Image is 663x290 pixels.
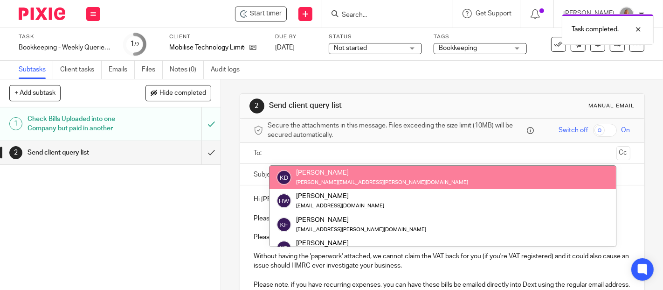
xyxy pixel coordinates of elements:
[235,7,287,21] div: Mobilise Technology Limited - Bookkeeping - Weekly Queries - (Mobilise)
[130,39,139,50] div: 1
[276,193,291,208] img: svg%3E
[254,170,278,179] label: Subject:
[276,170,291,185] img: svg%3E
[254,204,630,223] p: Please find attached this weeks' outstanding transactions.
[268,121,525,140] span: Secure the attachments in this message. Files exceeding the size limit (10MB) will be secured aut...
[19,43,112,52] div: Bookkeeping - Weekly Queries - (Mobilise)
[296,168,468,177] div: [PERSON_NAME]
[589,102,635,110] div: Manual email
[19,33,112,41] label: Task
[329,33,422,41] label: Status
[616,146,630,160] button: Cc
[142,61,163,79] a: Files
[170,61,204,79] a: Notes (0)
[296,203,384,208] small: [EMAIL_ADDRESS][DOMAIN_NAME]
[134,42,139,47] small: /2
[9,146,22,159] div: 2
[28,146,138,160] h1: Send client query list
[296,239,468,248] div: [PERSON_NAME]
[622,126,630,135] span: On
[276,240,291,255] img: svg%3E
[109,61,135,79] a: Emails
[145,85,211,101] button: Hide completed
[19,61,53,79] a: Subtasks
[334,45,367,51] span: Not started
[19,7,65,20] img: Pixie
[254,223,630,242] p: Please can you upload the corresponding receipts or invoices (showing VAT wherever possible) into...
[296,227,426,232] small: [EMAIL_ADDRESS][PERSON_NAME][DOMAIN_NAME]
[249,99,264,113] div: 2
[296,180,468,185] small: [PERSON_NAME][EMAIL_ADDRESS][PERSON_NAME][DOMAIN_NAME]
[275,44,295,51] span: [DATE]
[296,191,384,201] div: [PERSON_NAME]
[276,217,291,232] img: svg%3E
[254,195,630,204] p: Hi [PERSON_NAME],
[275,33,317,41] label: Due by
[9,117,22,130] div: 1
[250,9,282,19] span: Start timer
[269,101,462,111] h1: Send client query list
[9,85,61,101] button: + Add subtask
[211,61,247,79] a: Audit logs
[60,61,102,79] a: Client tasks
[559,126,588,135] span: Switch off
[619,7,634,21] img: fd10cc094e9b0-100.png
[19,43,112,52] div: Bookkeeping - Weekly Queries - ([GEOGRAPHIC_DATA])
[254,149,264,158] label: To:
[572,25,619,34] p: Task completed.
[159,90,206,97] span: Hide completed
[169,43,245,52] p: Mobilise Technology Limited
[439,45,477,51] span: Bookkeeping
[28,112,138,136] h1: Check Bills Uploaded into one Company but paid in another
[296,215,426,224] div: [PERSON_NAME]
[169,33,263,41] label: Client
[254,242,630,271] p: Without having the 'paperwork' attached, we cannot claim the VAT back for you (if you're VAT regi...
